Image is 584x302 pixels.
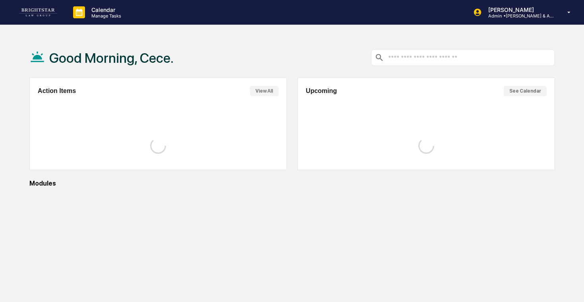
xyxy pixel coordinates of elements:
[38,87,76,95] h2: Action Items
[85,6,125,13] p: Calendar
[482,6,556,13] p: [PERSON_NAME]
[250,86,278,96] button: View All
[482,13,556,19] p: Admin • [PERSON_NAME] & Associates
[49,50,174,66] h1: Good Morning, Cece.
[19,8,57,16] img: logo
[504,86,547,96] button: See Calendar
[29,180,555,187] div: Modules
[85,13,125,19] p: Manage Tasks
[306,87,337,95] h2: Upcoming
